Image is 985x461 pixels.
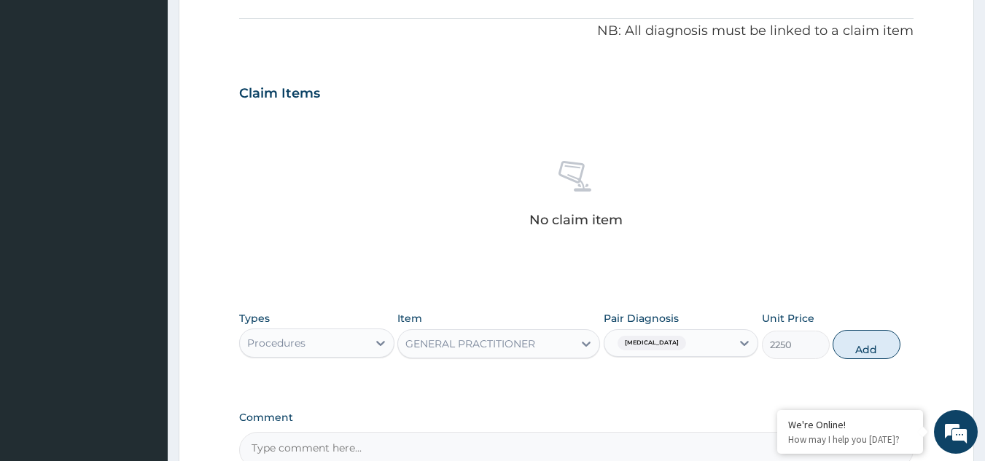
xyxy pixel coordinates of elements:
p: How may I help you today? [788,433,912,446]
img: d_794563401_company_1708531726252_794563401 [27,73,59,109]
button: Add [833,330,900,359]
div: Minimize live chat window [239,7,274,42]
div: Chat with us now [76,82,245,101]
label: Types [239,312,270,325]
label: Unit Price [762,311,814,326]
h3: Claim Items [239,86,320,102]
span: We're online! [85,138,201,285]
label: Comment [239,411,914,424]
div: We're Online! [788,418,912,431]
textarea: Type your message and hit 'Enter' [7,307,278,358]
div: GENERAL PRACTITIONER [405,336,535,351]
label: Pair Diagnosis [604,311,679,326]
p: NB: All diagnosis must be linked to a claim item [239,22,914,41]
div: Procedures [247,336,305,350]
label: Item [397,311,422,326]
p: No claim item [529,213,623,227]
span: [MEDICAL_DATA] [618,336,686,350]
